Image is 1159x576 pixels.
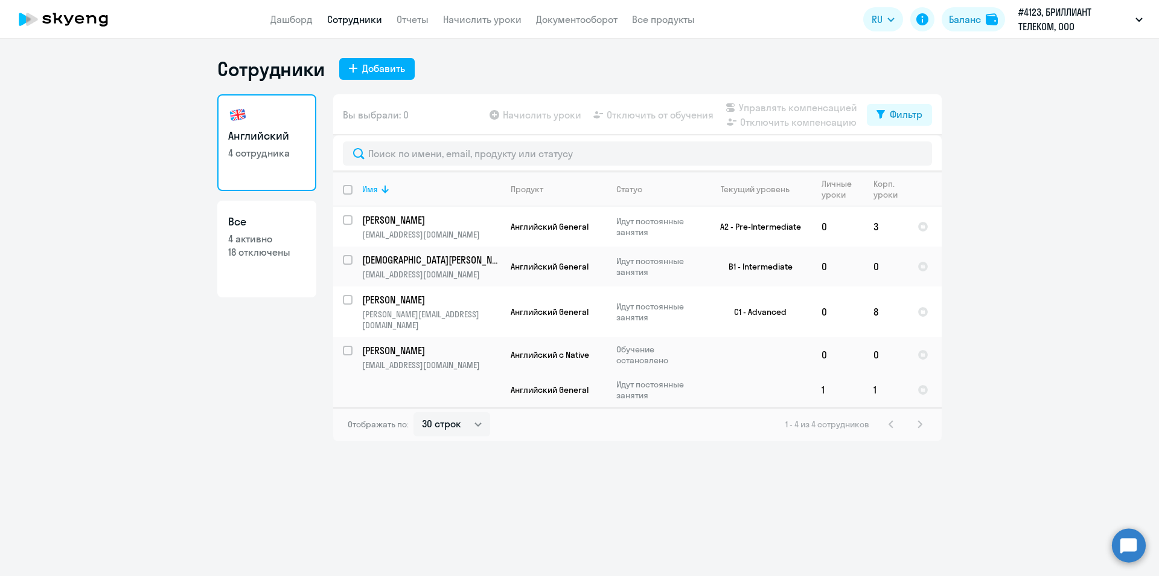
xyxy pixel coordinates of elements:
td: 1 [812,372,864,407]
p: Идут постоянные занятия [616,379,699,401]
p: Идут постоянные занятия [616,256,699,277]
button: Добавить [339,58,415,80]
td: C1 - Advanced [700,286,812,337]
p: [DEMOGRAPHIC_DATA][PERSON_NAME] [362,253,499,267]
td: 0 [812,337,864,372]
h3: Все [228,214,305,230]
span: Английский General [511,384,589,395]
p: [PERSON_NAME] [362,344,499,357]
td: A2 - Pre-Intermediate [700,207,812,247]
p: [EMAIL_ADDRESS][DOMAIN_NAME] [362,229,500,240]
a: [PERSON_NAME] [362,344,500,357]
a: Дашборд [270,13,313,25]
div: Баланс [949,12,981,27]
p: [PERSON_NAME] [362,293,499,306]
td: 0 [812,207,864,247]
h3: Английский [228,128,305,144]
td: B1 - Intermediate [700,247,812,286]
input: Поиск по имени, email, продукту или статусу [343,141,932,166]
img: balance [986,13,998,25]
a: Сотрудники [327,13,382,25]
a: Начислить уроки [443,13,522,25]
span: Английский General [511,306,589,317]
a: Отчеты [397,13,429,25]
td: 0 [812,286,864,337]
p: Идут постоянные занятия [616,216,699,238]
button: RU [863,7,903,31]
img: english [228,105,247,125]
div: Личные уроки [822,178,863,200]
a: [PERSON_NAME] [362,293,500,306]
td: 0 [812,247,864,286]
p: 4 активно [228,232,305,245]
p: [PERSON_NAME] [362,213,499,227]
a: Документооборот [536,13,618,25]
p: Идут постоянные занятия [616,301,699,323]
a: Английский4 сотрудника [217,94,316,191]
td: 0 [864,337,908,372]
div: Текущий уровень [721,184,790,195]
div: Корп. уроки [873,178,907,200]
div: Статус [616,184,642,195]
td: 0 [864,247,908,286]
span: Английский General [511,261,589,272]
span: Отображать по: [348,419,409,430]
div: Фильтр [890,107,922,121]
p: 4 сотрудника [228,146,305,160]
p: [EMAIL_ADDRESS][DOMAIN_NAME] [362,269,500,280]
a: [PERSON_NAME] [362,213,500,227]
td: 1 [864,372,908,407]
span: 1 - 4 из 4 сотрудников [785,419,869,430]
button: Балансbalance [942,7,1005,31]
p: [EMAIL_ADDRESS][DOMAIN_NAME] [362,360,500,371]
div: Добавить [362,61,405,76]
div: Имя [362,184,500,195]
div: Имя [362,184,378,195]
div: Текущий уровень [709,184,811,195]
span: Вы выбрали: 0 [343,108,409,122]
span: Английский с Native [511,349,589,360]
a: Все продукты [632,13,695,25]
a: [DEMOGRAPHIC_DATA][PERSON_NAME] [362,253,500,267]
span: Английский General [511,221,589,232]
button: Фильтр [867,104,932,126]
td: 3 [864,207,908,247]
td: 8 [864,286,908,337]
h1: Сотрудники [217,57,325,81]
span: RU [872,12,883,27]
p: [PERSON_NAME][EMAIL_ADDRESS][DOMAIN_NAME] [362,309,500,331]
p: Обучение остановлено [616,344,699,366]
div: Продукт [511,184,543,195]
p: #4123, БРИЛЛИАНТ ТЕЛЕКОМ, ООО [1018,5,1131,34]
a: Все4 активно18 отключены [217,201,316,297]
p: 18 отключены [228,245,305,259]
button: #4123, БРИЛЛИАНТ ТЕЛЕКОМ, ООО [1012,5,1149,34]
